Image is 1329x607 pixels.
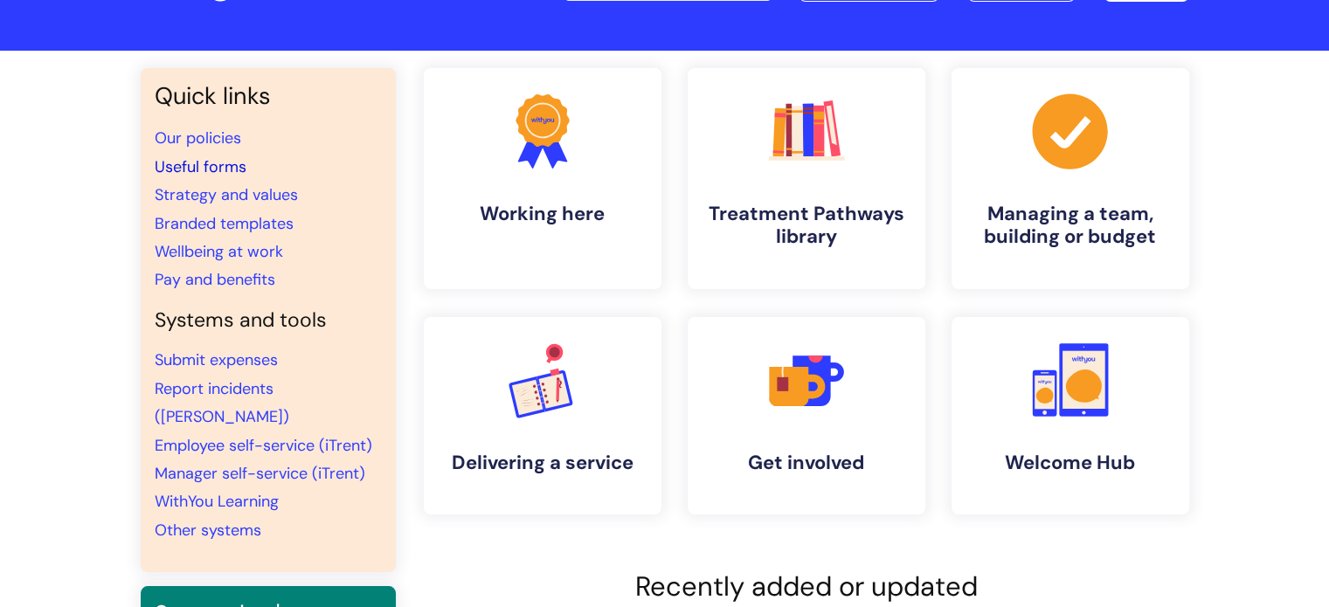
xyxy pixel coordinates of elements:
[155,128,241,148] a: Our policies
[155,213,294,234] a: Branded templates
[155,184,298,205] a: Strategy and values
[155,308,382,333] h4: Systems and tools
[155,241,283,262] a: Wellbeing at work
[155,520,261,541] a: Other systems
[966,203,1175,249] h4: Managing a team, building or budget
[438,452,647,474] h4: Delivering a service
[438,203,647,225] h4: Working here
[966,452,1175,474] h4: Welcome Hub
[155,82,382,110] h3: Quick links
[424,68,661,289] a: Working here
[155,463,365,484] a: Manager self-service (iTrent)
[155,491,279,512] a: WithYou Learning
[702,452,911,474] h4: Get involved
[702,203,911,249] h4: Treatment Pathways library
[952,68,1189,289] a: Managing a team, building or budget
[952,317,1189,514] a: Welcome Hub
[155,435,372,456] a: Employee self-service (iTrent)
[155,378,289,427] a: Report incidents ([PERSON_NAME])
[155,156,246,177] a: Useful forms
[688,317,925,514] a: Get involved
[155,269,275,290] a: Pay and benefits
[424,317,661,514] a: Delivering a service
[155,349,278,370] a: Submit expenses
[688,68,925,289] a: Treatment Pathways library
[424,570,1189,603] h2: Recently added or updated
